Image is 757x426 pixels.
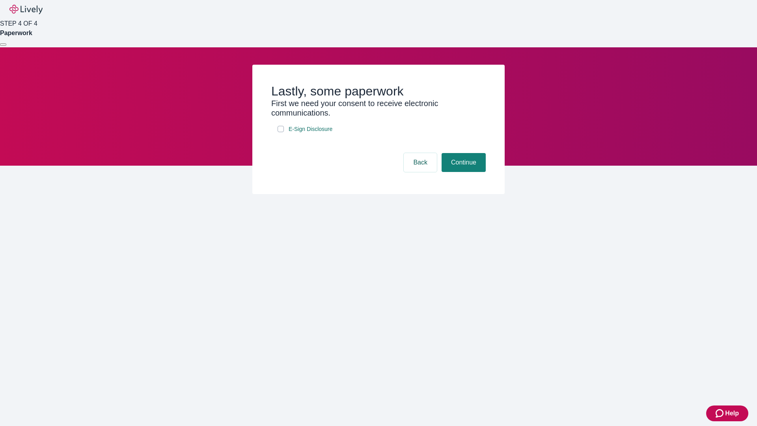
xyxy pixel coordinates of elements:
svg: Zendesk support icon [716,409,725,418]
span: Help [725,409,739,418]
h3: First we need your consent to receive electronic communications. [271,99,486,118]
button: Zendesk support iconHelp [706,405,748,421]
button: Back [404,153,437,172]
button: Continue [442,153,486,172]
span: E-Sign Disclosure [289,125,332,133]
img: Lively [9,5,43,14]
h2: Lastly, some paperwork [271,84,486,99]
a: e-sign disclosure document [287,124,334,134]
